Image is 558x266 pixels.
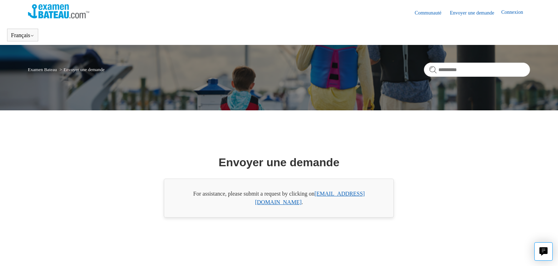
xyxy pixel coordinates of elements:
[219,154,339,171] h1: Envoyer une demande
[28,67,58,72] li: Examen Bateau
[255,191,365,205] a: [EMAIL_ADDRESS][DOMAIN_NAME]
[501,8,530,17] a: Connexion
[450,9,501,17] a: Envoyer une demande
[28,4,89,18] img: Page d’accueil du Centre d’aide Examen Bateau
[28,67,57,72] a: Examen Bateau
[58,67,105,72] li: Envoyer une demande
[424,63,530,77] input: Rechercher
[11,32,34,39] button: Français
[415,9,448,17] a: Communauté
[534,242,553,261] button: Live chat
[164,179,394,218] div: For assistance, please submit a request by clicking on .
